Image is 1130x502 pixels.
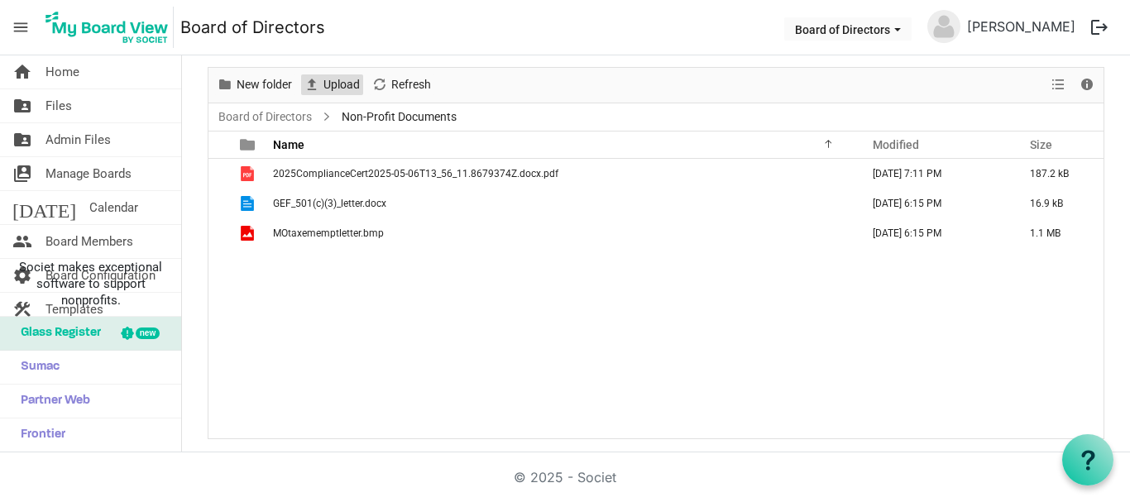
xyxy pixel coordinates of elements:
[514,469,616,485] a: © 2025 - Societ
[230,159,268,189] td: is template cell column header type
[45,55,79,88] span: Home
[873,138,919,151] span: Modified
[301,74,363,95] button: Upload
[1076,74,1099,95] button: Details
[12,317,101,350] span: Glass Register
[1013,159,1104,189] td: 187.2 kB is template cell column header Size
[235,74,294,95] span: New folder
[45,157,132,190] span: Manage Boards
[273,138,304,151] span: Name
[45,89,72,122] span: Files
[1073,68,1101,103] div: Details
[1082,10,1117,45] button: logout
[5,12,36,43] span: menu
[7,259,174,308] span: Societ makes exceptional software to support nonprofits.
[855,159,1013,189] td: May 11, 2025 7:11 PM column header Modified
[180,11,325,44] a: Board of Directors
[136,327,160,339] div: new
[211,68,298,103] div: New folder
[1048,74,1068,95] button: View dropdownbutton
[1045,68,1073,103] div: View
[12,191,76,224] span: [DATE]
[208,159,230,189] td: checkbox
[214,74,295,95] button: New folder
[12,385,90,418] span: Partner Web
[268,159,855,189] td: 2025ComplianceCert2025-05-06T13_56_11.8679374Z.docx.pdf is template cell column header Name
[369,74,434,95] button: Refresh
[268,189,855,218] td: GEF_501(c)(3)_letter.docx is template cell column header Name
[1013,218,1104,248] td: 1.1 MB is template cell column header Size
[45,123,111,156] span: Admin Files
[273,168,558,179] span: 2025ComplianceCert2025-05-06T13_56_11.8679374Z.docx.pdf
[230,218,268,248] td: is template cell column header type
[12,123,32,156] span: folder_shared
[41,7,180,48] a: My Board View Logo
[12,157,32,190] span: switch_account
[298,68,366,103] div: Upload
[12,418,65,452] span: Frontier
[784,17,912,41] button: Board of Directors dropdownbutton
[89,191,138,224] span: Calendar
[12,225,32,258] span: people
[390,74,433,95] span: Refresh
[1030,138,1052,151] span: Size
[927,10,960,43] img: no-profile-picture.svg
[208,218,230,248] td: checkbox
[855,189,1013,218] td: August 11, 2022 6:15 PM column header Modified
[855,218,1013,248] td: August 11, 2022 6:15 PM column header Modified
[215,107,315,127] a: Board of Directors
[322,74,362,95] span: Upload
[230,189,268,218] td: is template cell column header type
[338,107,460,127] span: Non-Profit Documents
[273,198,386,209] span: GEF_501(c)(3)_letter.docx
[960,10,1082,43] a: [PERSON_NAME]
[12,351,60,384] span: Sumac
[273,227,384,239] span: MOtaxememptletter.bmp
[366,68,437,103] div: Refresh
[41,7,174,48] img: My Board View Logo
[1013,189,1104,218] td: 16.9 kB is template cell column header Size
[268,218,855,248] td: MOtaxememptletter.bmp is template cell column header Name
[208,189,230,218] td: checkbox
[45,225,133,258] span: Board Members
[12,55,32,88] span: home
[12,89,32,122] span: folder_shared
